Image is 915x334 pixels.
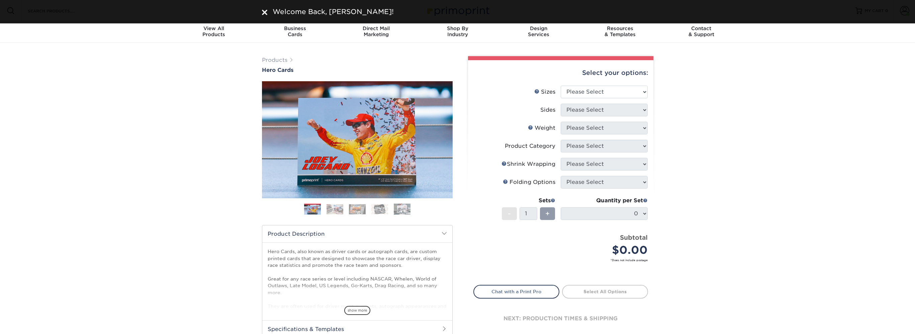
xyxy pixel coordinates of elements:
small: *Does not include postage [479,258,648,262]
div: Cards [254,25,336,37]
div: Services [498,25,579,37]
span: Business [254,25,336,31]
span: - [508,209,511,219]
a: Products [262,57,287,63]
span: Direct Mail [336,25,417,31]
img: Hero Cards 01 [262,80,453,200]
strong: Subtotal [620,234,648,241]
span: View All [173,25,255,31]
img: Hero Cards 05 [394,204,410,215]
a: Resources& Templates [579,21,661,43]
div: Sides [540,106,555,114]
a: View AllProducts [173,21,255,43]
span: Design [498,25,579,31]
div: Products [173,25,255,37]
a: Hero Cards [262,67,453,73]
span: Contact [661,25,742,31]
div: & Templates [579,25,661,37]
img: Hero Cards 03 [349,204,366,214]
div: Shrink Wrapping [501,160,555,168]
span: show more [344,306,370,315]
div: & Support [661,25,742,37]
a: Direct MailMarketing [336,21,417,43]
img: Hero Cards 04 [371,204,388,214]
h2: Product Description [262,225,452,242]
span: Welcome Back, [PERSON_NAME]! [273,8,394,16]
a: Select All Options [562,285,648,298]
div: Quantity per Set [561,197,648,205]
div: Weight [528,124,555,132]
a: Chat with a Print Pro [473,285,559,298]
img: Hero Cards 02 [327,204,343,214]
img: Hero Cards 01 [304,205,321,215]
a: BusinessCards [254,21,336,43]
a: DesignServices [498,21,579,43]
div: $0.00 [566,242,648,258]
a: Contact& Support [661,21,742,43]
div: Industry [417,25,498,37]
span: + [545,209,550,219]
div: Marketing [336,25,417,37]
span: Resources [579,25,661,31]
div: Sizes [534,88,555,96]
div: Product Category [505,142,555,150]
div: Sets [502,197,555,205]
img: close [262,10,267,15]
span: Shop By [417,25,498,31]
div: Folding Options [503,178,555,186]
a: Shop ByIndustry [417,21,498,43]
div: Select your options: [473,60,648,86]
